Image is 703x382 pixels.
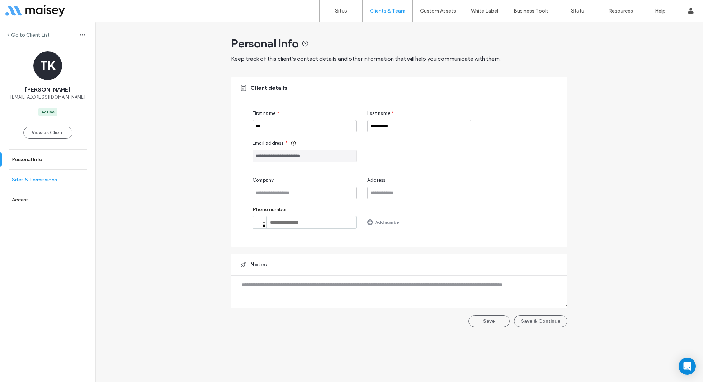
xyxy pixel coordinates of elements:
[367,110,390,117] span: Last name
[375,216,401,228] label: Add number
[514,315,567,327] button: Save & Continue
[253,177,274,184] span: Company
[12,177,57,183] label: Sites & Permissions
[253,120,357,132] input: First name
[253,206,357,216] label: Phone number
[253,150,357,162] input: Email address
[471,8,498,14] label: White Label
[253,187,357,199] input: Company
[679,358,696,375] div: Open Intercom Messenger
[514,8,549,14] label: Business Tools
[468,315,510,327] button: Save
[16,5,31,11] span: Help
[12,157,42,163] label: Personal Info
[41,109,55,115] div: Active
[367,187,471,199] input: Address
[571,8,584,14] label: Stats
[655,8,666,14] label: Help
[231,55,501,62] span: Keep track of this client’s contact details and other information that will help you communicate ...
[335,8,347,14] label: Sites
[33,51,62,80] div: TK
[25,86,70,94] span: [PERSON_NAME]
[253,110,275,117] span: First name
[10,94,85,101] span: [EMAIL_ADDRESS][DOMAIN_NAME]
[367,120,471,132] input: Last name
[253,140,284,147] span: Email address
[11,32,50,38] label: Go to Client List
[250,261,267,269] span: Notes
[231,36,299,51] span: Personal Info
[250,84,287,92] span: Client details
[420,8,456,14] label: Custom Assets
[12,197,29,203] label: Access
[367,177,385,184] span: Address
[23,127,72,139] button: View as Client
[608,8,633,14] label: Resources
[370,8,405,14] label: Clients & Team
